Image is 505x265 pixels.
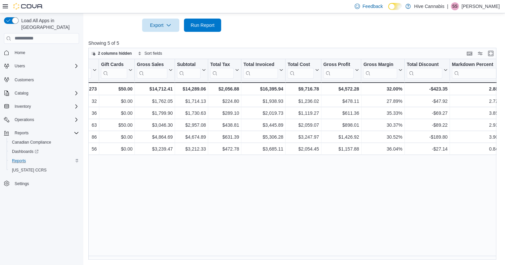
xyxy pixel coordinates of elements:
[407,62,442,68] div: Total Discount
[177,145,206,153] div: $3,212.33
[15,63,25,69] span: Users
[177,109,206,117] div: $1,730.63
[243,62,278,79] div: Total Invoiced
[15,50,25,55] span: Home
[7,166,82,175] button: [US_STATE] CCRS
[210,62,234,68] div: Total Tax
[364,145,402,153] div: 36.04%
[144,51,162,56] span: Sort fields
[452,145,502,153] div: 0.84%
[388,3,402,10] input: Dark Mode
[12,62,79,70] span: Users
[452,62,497,79] div: Markdown Percent
[177,85,206,93] div: $14,289.06
[452,133,502,141] div: 3.90%
[101,62,127,68] div: Gift Cards
[210,121,239,129] div: $438.81
[243,109,283,117] div: $2,019.73
[191,22,214,29] span: Run Report
[15,104,31,109] span: Inventory
[137,145,173,153] div: $3,239.47
[12,129,79,137] span: Reports
[12,116,37,124] button: Operations
[15,91,28,96] span: Catalog
[7,138,82,147] button: Canadian Compliance
[323,62,354,79] div: Gross Profit
[243,133,283,141] div: $5,306.28
[364,109,402,117] div: 35.33%
[12,89,31,97] button: Catalog
[407,97,448,105] div: -$47.92
[9,157,29,165] a: Reports
[476,49,484,57] button: Display options
[243,97,283,105] div: $1,938.93
[323,133,359,141] div: $1,426.92
[15,181,29,186] span: Settings
[7,147,82,156] a: Dashboards
[12,48,79,57] span: Home
[137,62,173,79] button: Gross Sales
[407,109,448,117] div: -$69.27
[12,116,79,124] span: Operations
[135,49,165,57] button: Sort fields
[323,97,359,105] div: $478.11
[407,121,448,129] div: -$89.22
[364,133,402,141] div: 30.52%
[363,3,383,10] span: Feedback
[137,62,167,68] div: Gross Sales
[363,62,397,79] div: Gross Margin
[210,145,239,153] div: $472.78
[452,62,497,68] div: Markdown Percent
[101,85,132,93] div: $50.00
[12,102,34,110] button: Inventory
[451,2,459,10] div: Silena Sparrow
[4,45,79,206] nav: Complex example
[9,157,79,165] span: Reports
[1,48,82,57] button: Home
[177,62,201,79] div: Subtotal
[288,121,319,129] div: $2,059.07
[288,85,319,93] div: $9,716.78
[12,149,39,154] span: Dashboards
[12,62,28,70] button: Users
[210,97,239,105] div: $224.80
[288,145,319,153] div: $2,054.45
[1,128,82,138] button: Reports
[101,97,133,105] div: $0.00
[452,2,458,10] span: SS
[323,109,359,117] div: $611.36
[288,62,319,79] button: Total Cost
[9,148,79,156] span: Dashboards
[12,129,31,137] button: Reports
[177,97,206,105] div: $1,714.13
[9,148,41,156] a: Dashboards
[12,102,79,110] span: Inventory
[9,166,79,174] span: Washington CCRS
[15,117,34,122] span: Operations
[9,166,49,174] a: [US_STATE] CCRS
[243,121,283,129] div: $3,445.89
[288,133,319,141] div: $3,247.97
[210,85,239,93] div: $2,056.88
[177,62,206,79] button: Subtotal
[137,121,173,129] div: $3,046.30
[243,62,283,79] button: Total Invoiced
[288,109,319,117] div: $1,119.27
[407,62,442,79] div: Total Discount
[12,158,26,164] span: Reports
[15,77,34,83] span: Customers
[407,62,448,79] button: Total Discount
[323,62,359,79] button: Gross Profit
[452,109,502,117] div: 3.85%
[323,145,359,153] div: $1,157.88
[19,17,79,31] span: Load All Apps in [GEOGRAPHIC_DATA]
[323,121,359,129] div: $898.01
[89,49,134,57] button: 2 columns hidden
[88,40,500,46] p: Showing 5 of 5
[407,145,448,153] div: -$27.14
[12,167,46,173] span: [US_STATE] CCRS
[15,130,29,136] span: Reports
[101,62,132,79] button: Gift Cards
[452,121,502,129] div: 2.93%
